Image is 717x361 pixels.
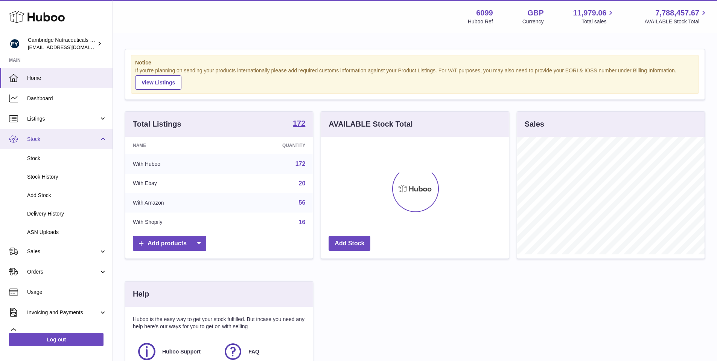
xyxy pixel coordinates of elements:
span: Listings [27,115,99,122]
a: 56 [299,199,306,206]
div: Cambridge Nutraceuticals Ltd [28,37,96,51]
a: 11,979.06 Total sales [573,8,615,25]
strong: Notice [135,59,695,66]
span: 7,788,457.67 [655,8,699,18]
span: Stock [27,136,99,143]
div: If you're planning on sending your products internationally please add required customs informati... [135,67,695,90]
th: Quantity [228,137,313,154]
span: 11,979.06 [573,8,606,18]
span: Cases [27,329,107,337]
span: AVAILABLE Stock Total [644,18,708,25]
p: Huboo is the easy way to get your stock fulfilled. But incase you need any help here's our ways f... [133,316,305,330]
a: Add products [133,236,206,251]
span: Invoicing and Payments [27,309,99,316]
span: Orders [27,268,99,275]
span: Add Stock [27,192,107,199]
a: 172 [293,119,305,128]
span: Sales [27,248,99,255]
a: 16 [299,219,306,225]
a: Add Stock [329,236,370,251]
span: [EMAIL_ADDRESS][DOMAIN_NAME] [28,44,111,50]
a: 20 [299,180,306,187]
span: ASN Uploads [27,229,107,236]
div: Huboo Ref [468,18,493,25]
strong: GBP [527,8,543,18]
span: Total sales [582,18,615,25]
h3: Help [133,289,149,299]
td: With Amazon [125,193,228,213]
td: With Huboo [125,154,228,174]
strong: 172 [293,119,305,127]
span: Usage [27,289,107,296]
td: With Ebay [125,174,228,193]
strong: 6099 [476,8,493,18]
td: With Shopify [125,213,228,232]
a: 172 [295,161,306,167]
a: View Listings [135,75,181,90]
span: Dashboard [27,95,107,102]
span: FAQ [248,348,259,355]
div: Currency [522,18,544,25]
a: 7,788,457.67 AVAILABLE Stock Total [644,8,708,25]
span: Huboo Support [162,348,201,355]
img: huboo@camnutra.com [9,38,20,49]
th: Name [125,137,228,154]
h3: Sales [525,119,544,129]
span: Stock History [27,173,107,180]
span: Home [27,75,107,82]
a: Log out [9,333,104,346]
h3: AVAILABLE Stock Total [329,119,413,129]
h3: Total Listings [133,119,181,129]
span: Stock [27,155,107,162]
span: Delivery History [27,210,107,217]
